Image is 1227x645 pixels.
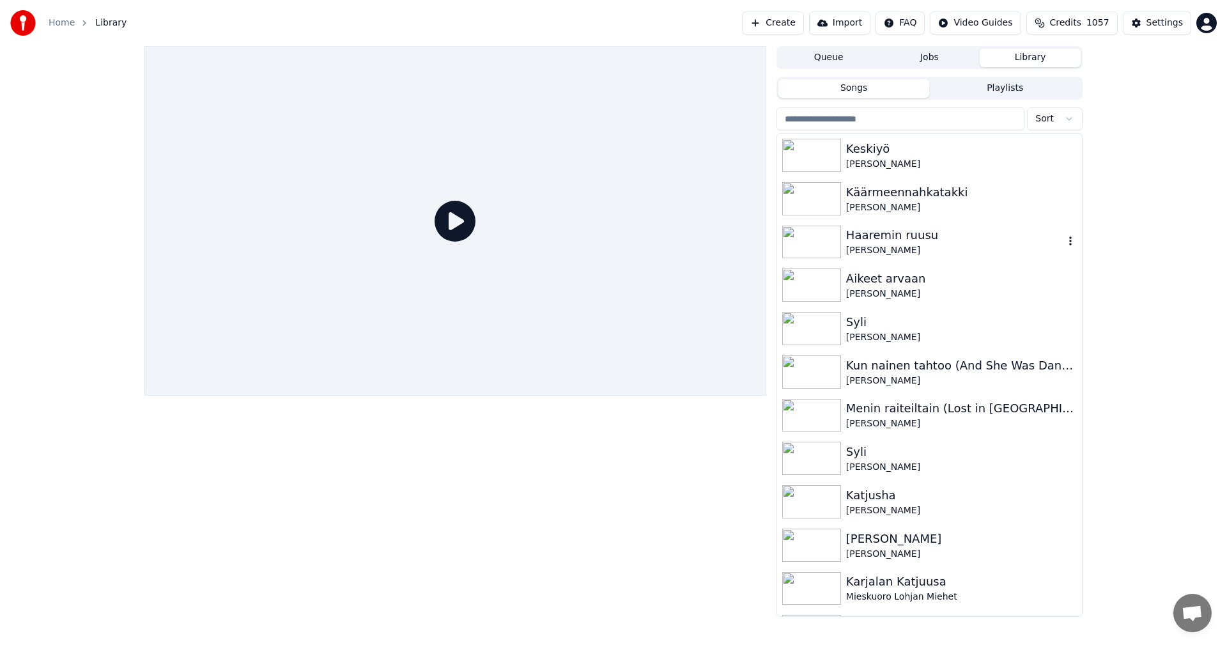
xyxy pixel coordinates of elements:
span: Sort [1035,113,1054,125]
div: [PERSON_NAME] [846,288,1077,300]
button: Create [742,12,804,35]
span: 1057 [1086,17,1109,29]
img: youka [10,10,36,36]
div: [PERSON_NAME] [846,244,1064,257]
div: Haaremin ruusu [846,226,1064,244]
button: Settings [1123,12,1191,35]
button: Video Guides [930,12,1021,35]
button: Jobs [879,49,980,67]
button: Songs [778,79,930,98]
div: [PERSON_NAME] [846,331,1077,344]
div: [PERSON_NAME] [846,417,1077,430]
div: Syli [846,313,1077,331]
span: Credits [1050,17,1081,29]
div: Syli [846,443,1077,461]
button: Credits1057 [1026,12,1118,35]
div: [PERSON_NAME] [846,504,1077,517]
div: [PERSON_NAME] [846,530,1077,548]
nav: breadcrumb [49,17,127,29]
a: Avoin keskustelu [1173,594,1212,632]
span: Library [95,17,127,29]
div: [PERSON_NAME] [846,201,1077,214]
div: [PERSON_NAME] [846,375,1077,387]
div: Settings [1146,17,1183,29]
div: Aikeet arvaan [846,270,1077,288]
button: FAQ [876,12,925,35]
div: Katjusha [846,486,1077,504]
div: Kun nainen tahtoo (And She Was Dancing) [846,357,1077,375]
button: Queue [778,49,879,67]
div: Mieskuoro Lohjan Miehet [846,591,1077,603]
div: Keskiyö [846,140,1077,158]
div: Karjalan Katjuusa [846,573,1077,591]
button: Import [809,12,870,35]
div: [PERSON_NAME] [846,548,1077,561]
div: [PERSON_NAME] [846,158,1077,171]
button: Playlists [929,79,1081,98]
div: Menin raiteiltain (Lost in [GEOGRAPHIC_DATA]) [846,400,1077,417]
div: Käärmeennahkatakki [846,183,1077,201]
div: [PERSON_NAME] [846,461,1077,474]
button: Library [980,49,1081,67]
a: Home [49,17,75,29]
